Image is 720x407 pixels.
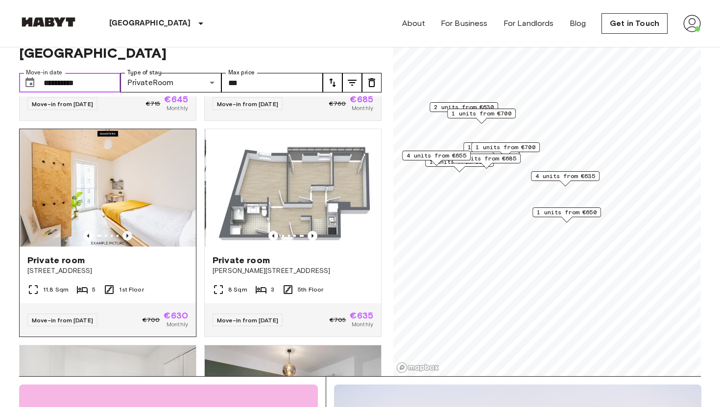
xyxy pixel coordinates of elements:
button: Previous image [122,231,132,241]
button: tune [362,73,382,92]
span: [PERSON_NAME][STREET_ADDRESS] [213,266,373,276]
span: Monthly [167,104,188,113]
button: tune [323,73,342,92]
span: €645 [164,95,188,104]
span: Monthly [352,104,373,113]
canvas: Map [393,16,701,376]
a: Previous imagePrevious imagePrivate room[PERSON_NAME][STREET_ADDRESS]8 Sqm35th FloorMove-in from ... [204,129,382,337]
span: Monthly [352,320,373,329]
span: 4 units from €635 [535,172,595,181]
a: About [402,18,425,29]
span: €705 [330,316,346,324]
span: [STREET_ADDRESS] [27,266,188,276]
span: €635 [350,311,373,320]
p: [GEOGRAPHIC_DATA] [109,18,191,29]
img: avatar [683,15,701,32]
a: For Landlords [504,18,554,29]
span: 2 units from €630 [434,103,494,112]
a: Blog [570,18,586,29]
span: Move-in from [DATE] [217,100,278,108]
label: Max price [228,68,255,77]
span: Monthly [167,320,188,329]
span: 1 units from €700 [476,143,535,152]
div: PrivateRoom [120,73,222,92]
a: Get in Touch [601,13,668,34]
div: Map marker [531,171,600,186]
span: Move-in from [DATE] [32,100,93,108]
span: Move-in from [DATE] [217,317,278,324]
span: €630 [164,311,188,320]
span: €700 [143,316,160,324]
a: For Business [441,18,488,29]
div: Map marker [471,142,540,158]
span: 4 units from €655 [407,151,466,160]
span: Private room [213,254,270,266]
span: 5th Floor [298,285,323,294]
button: tune [342,73,362,92]
span: Move-in from [DATE] [32,317,93,324]
div: Map marker [452,154,521,169]
span: 11.8 Sqm [43,285,69,294]
span: 1 units from €655 [468,143,528,152]
div: Map marker [430,102,498,117]
div: Map marker [532,207,601,223]
span: 1 units from €685 [456,154,516,163]
img: Marketing picture of unit DE-01-07-003-01Q [20,129,196,247]
a: Mapbox logo [396,362,439,373]
span: 1 units from €700 [452,109,511,118]
span: 8 Sqm [228,285,247,294]
img: Marketing picture of unit DE-01-302-012-03 [206,129,383,247]
img: Habyt [19,17,78,27]
span: 5 [92,285,96,294]
button: Previous image [268,231,278,241]
span: Private room [27,254,85,266]
a: Marketing picture of unit DE-01-07-003-01QPrevious imagePrevious imagePrivate room[STREET_ADDRESS... [19,129,196,337]
div: Map marker [402,151,471,166]
div: Map marker [463,142,532,158]
span: 1 units from €650 [537,208,597,217]
button: Previous image [83,231,93,241]
label: Type of stay [127,68,162,77]
button: Previous image [308,231,317,241]
span: €760 [329,99,346,108]
span: 3 [271,285,274,294]
label: Move-in date [26,68,62,77]
span: 1st Floor [119,285,144,294]
div: Map marker [447,109,516,124]
span: €715 [146,99,161,108]
span: €685 [350,95,373,104]
button: Choose date, selected date is 1 Nov 2025 [20,73,40,92]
